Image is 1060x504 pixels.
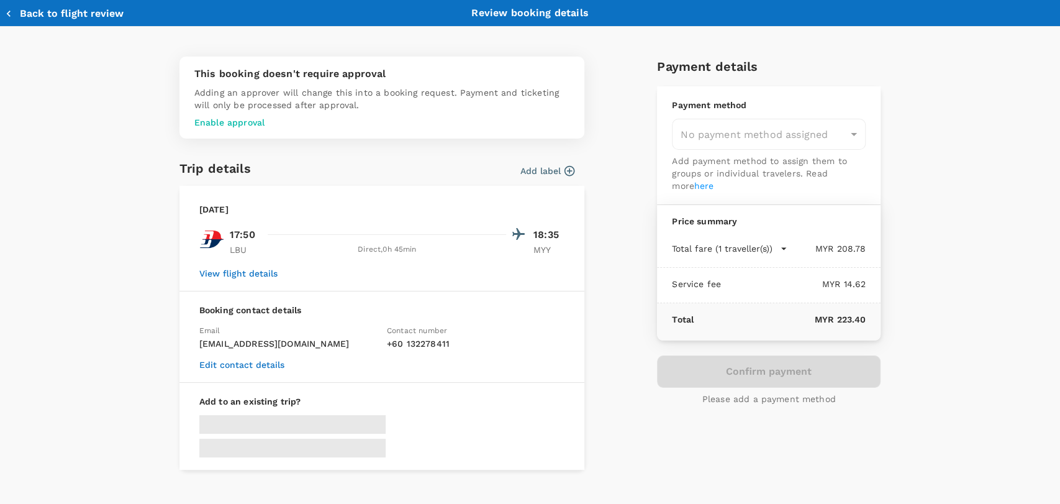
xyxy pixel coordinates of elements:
p: Service fee [672,278,721,290]
p: MYY [533,244,564,256]
p: 18:35 [533,227,564,242]
button: Back to flight review [5,7,124,20]
button: Add label [520,165,574,177]
p: MYR 14.62 [721,278,866,290]
p: Add to an existing trip? [199,395,564,408]
img: MH [199,227,224,252]
p: MYR 223.40 [694,313,866,326]
p: Add payment method to assign them to groups or individual travelers. Read more [672,155,866,192]
div: Direct , 0h 45min [268,244,506,256]
a: here [694,181,714,191]
div: No payment method assigned [672,119,866,150]
button: View flight details [199,268,278,278]
p: Please add a payment method [702,393,836,405]
p: Adding an approver will change this into a booking request. Payment and ticketing will only be pr... [194,86,569,111]
p: [EMAIL_ADDRESS][DOMAIN_NAME] [199,337,377,350]
p: [DATE] [199,203,229,216]
button: Edit contact details [199,360,284,370]
p: LBU [230,244,261,256]
span: Contact number [387,326,447,335]
h6: Trip details [179,158,251,178]
p: Total [672,313,694,326]
p: Enable approval [194,116,569,129]
button: Total fare (1 traveller(s)) [672,242,787,255]
p: Booking contact details [199,304,564,316]
p: Total fare (1 traveller(s)) [672,242,772,255]
p: Review booking details [471,6,588,21]
span: Email [199,326,220,335]
h6: Payment details [657,57,881,76]
p: + 60 132278411 [387,337,564,350]
p: MYR 208.78 [787,242,866,255]
p: 17:50 [230,227,255,242]
p: Payment method [672,99,866,111]
p: Price summary [672,215,866,227]
p: This booking doesn't require approval [194,66,569,81]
